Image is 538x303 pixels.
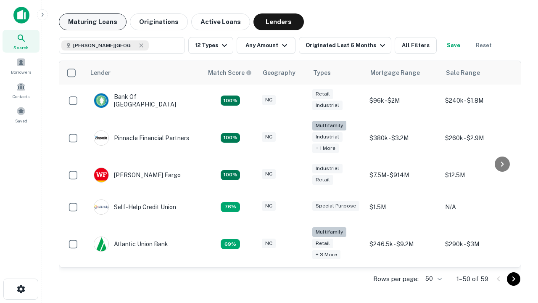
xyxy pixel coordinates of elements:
div: Capitalize uses an advanced AI algorithm to match your search with the best lender. The match sco... [208,68,252,77]
div: Matching Properties: 15, hasApolloMatch: undefined [221,96,240,106]
div: Industrial [312,132,343,142]
div: Industrial [312,164,343,173]
div: [PERSON_NAME] Fargo [94,167,181,183]
img: picture [94,131,108,145]
div: Geography [263,68,295,78]
div: NC [262,201,276,211]
button: All Filters [395,37,437,54]
td: $290k - $3M [441,223,517,266]
img: picture [94,168,108,182]
td: N/A [441,191,517,223]
td: $246.5k - $9.2M [365,223,441,266]
a: Contacts [3,79,40,101]
div: NC [262,95,276,105]
span: Search [13,44,29,51]
a: Borrowers [3,54,40,77]
button: Originations [130,13,188,30]
iframe: Chat Widget [496,209,538,249]
div: Industrial [312,101,343,110]
div: Retail [312,239,333,248]
td: $12.5M [441,159,517,191]
span: Borrowers [11,69,31,75]
div: Matching Properties: 15, hasApolloMatch: undefined [221,170,240,180]
td: $240k - $1.8M [441,85,517,117]
div: Self-help Credit Union [94,199,176,215]
div: Mortgage Range [370,68,420,78]
p: 1–50 of 59 [456,274,488,284]
div: Matching Properties: 26, hasApolloMatch: undefined [221,133,240,143]
th: Geography [258,61,308,85]
button: Lenders [253,13,304,30]
div: + 3 more [312,250,340,260]
span: [PERSON_NAME][GEOGRAPHIC_DATA], [GEOGRAPHIC_DATA] [73,42,136,49]
img: picture [94,237,108,251]
span: Contacts [13,93,29,100]
div: Sale Range [446,68,480,78]
div: Pinnacle Financial Partners [94,130,189,146]
div: Retail [312,175,333,185]
div: Special Purpose [312,201,359,211]
button: Active Loans [191,13,250,30]
td: $260k - $2.9M [441,117,517,159]
p: Rows per page: [373,274,419,284]
td: $7.5M - $914M [365,159,441,191]
span: Saved [15,117,27,124]
button: Go to next page [507,272,520,286]
img: picture [94,200,108,214]
div: NC [262,132,276,142]
div: Matching Properties: 11, hasApolloMatch: undefined [221,202,240,212]
th: Types [308,61,365,85]
th: Capitalize uses an advanced AI algorithm to match your search with the best lender. The match sco... [203,61,258,85]
div: NC [262,169,276,179]
div: NC [262,239,276,248]
div: Retail [312,89,333,99]
td: $380k - $3.2M [365,117,441,159]
img: capitalize-icon.png [13,7,29,24]
div: Multifamily [312,121,346,130]
div: Multifamily [312,227,346,237]
div: Types [313,68,331,78]
div: Bank Of [GEOGRAPHIC_DATA] [94,93,195,108]
div: 50 [422,273,443,285]
th: Lender [85,61,203,85]
th: Mortgage Range [365,61,441,85]
button: Originated Last 6 Months [299,37,391,54]
div: + 1 more [312,144,339,153]
div: Atlantic Union Bank [94,237,168,252]
a: Saved [3,103,40,126]
button: Maturing Loans [59,13,127,30]
td: $1.5M [365,191,441,223]
a: Search [3,30,40,53]
button: Any Amount [237,37,295,54]
div: Matching Properties: 10, hasApolloMatch: undefined [221,239,240,249]
td: $96k - $2M [365,85,441,117]
button: Save your search to get updates of matches that match your search criteria. [440,37,467,54]
button: 12 Types [188,37,233,54]
div: Lender [90,68,111,78]
img: picture [94,93,108,108]
button: Reset [470,37,497,54]
div: Originated Last 6 Months [306,40,388,50]
th: Sale Range [441,61,517,85]
h6: Match Score [208,68,250,77]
